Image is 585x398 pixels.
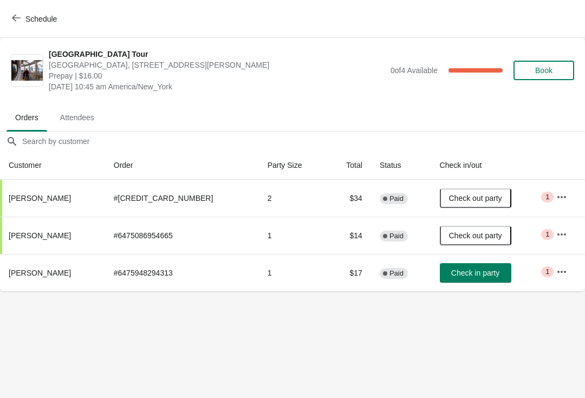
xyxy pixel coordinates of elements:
span: [GEOGRAPHIC_DATA], [STREET_ADDRESS][PERSON_NAME] [49,60,385,70]
span: Book [535,66,552,75]
span: Attendees [51,108,103,127]
span: [GEOGRAPHIC_DATA] Tour [49,49,385,60]
img: City Hall Tower Tour [11,60,43,81]
span: 1 [545,230,549,239]
td: $17 [327,254,371,291]
span: Schedule [25,15,57,23]
td: 2 [259,180,327,217]
span: Prepay | $16.00 [49,70,385,81]
button: Schedule [5,9,66,29]
td: # 6475948294313 [105,254,259,291]
button: Book [513,61,574,80]
input: Search by customer [22,132,585,151]
button: Check in party [440,263,511,283]
span: [PERSON_NAME] [9,231,71,240]
span: [PERSON_NAME] [9,269,71,277]
span: Check in party [451,269,499,277]
span: [PERSON_NAME] [9,194,71,203]
button: Check out party [440,226,511,245]
th: Status [371,151,431,180]
span: Paid [389,194,404,203]
td: $34 [327,180,371,217]
span: Paid [389,269,404,278]
th: Total [327,151,371,180]
span: 1 [545,193,549,201]
td: # 6475086954665 [105,217,259,254]
td: 1 [259,217,327,254]
span: Orders [6,108,47,127]
span: Check out party [449,231,502,240]
td: $14 [327,217,371,254]
th: Check in/out [431,151,548,180]
th: Order [105,151,259,180]
td: # [CREDIT_CARD_NUMBER] [105,180,259,217]
span: Paid [389,232,404,240]
span: 1 [545,267,549,276]
span: Check out party [449,194,502,203]
button: Check out party [440,188,511,208]
span: 0 of 4 Available [391,66,438,75]
th: Party Size [259,151,327,180]
span: [DATE] 10:45 am America/New_York [49,81,385,92]
td: 1 [259,254,327,291]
